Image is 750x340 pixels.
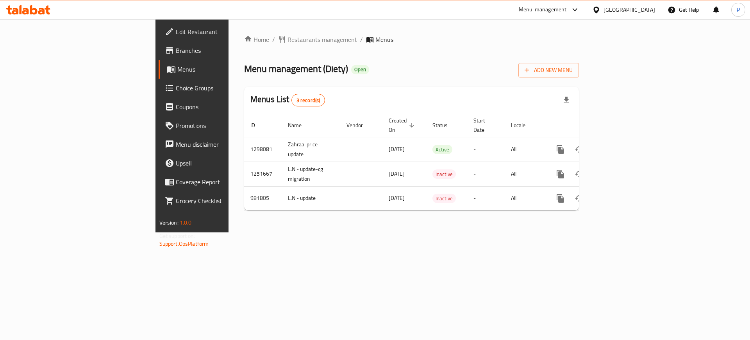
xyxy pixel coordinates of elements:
[159,154,281,173] a: Upsell
[177,65,275,74] span: Menus
[176,27,275,36] span: Edit Restaurant
[176,196,275,205] span: Grocery Checklist
[176,121,275,130] span: Promotions
[282,186,340,210] td: L.N - update
[346,121,373,130] span: Vendor
[244,113,632,210] table: enhanced table
[176,177,275,187] span: Coverage Report
[159,239,209,249] a: Support.OpsPlatform
[519,5,567,14] div: Menu-management
[244,35,579,44] nav: breadcrumb
[250,121,265,130] span: ID
[159,135,281,154] a: Menu disclaimer
[432,194,456,203] span: Inactive
[432,145,452,154] span: Active
[287,35,357,44] span: Restaurants management
[159,218,179,228] span: Version:
[176,140,275,149] span: Menu disclaimer
[176,83,275,93] span: Choice Groups
[292,97,325,104] span: 3 record(s)
[389,193,405,203] span: [DATE]
[551,140,570,159] button: more
[570,165,589,183] button: Change Status
[282,137,340,162] td: Zahraa-price update
[159,60,281,79] a: Menus
[351,65,369,74] div: Open
[389,169,405,179] span: [DATE]
[282,162,340,186] td: L.N - update-cg migration
[467,137,505,162] td: -
[159,41,281,60] a: Branches
[570,140,589,159] button: Change Status
[557,91,576,110] div: Export file
[159,79,281,97] a: Choice Groups
[278,35,357,44] a: Restaurants management
[375,35,393,44] span: Menus
[518,63,579,77] button: Add New Menu
[551,189,570,208] button: more
[389,116,417,135] span: Created On
[389,144,405,154] span: [DATE]
[545,113,632,137] th: Actions
[159,97,281,116] a: Coupons
[250,94,325,106] h2: Menus List
[159,191,281,210] a: Grocery Checklist
[180,218,192,228] span: 1.0.0
[291,94,325,106] div: Total records count
[159,231,195,241] span: Get support on:
[467,162,505,186] td: -
[432,169,456,179] div: Inactive
[473,116,495,135] span: Start Date
[176,46,275,55] span: Branches
[360,35,363,44] li: /
[505,137,545,162] td: All
[467,186,505,210] td: -
[505,186,545,210] td: All
[737,5,740,14] span: P
[505,162,545,186] td: All
[159,173,281,191] a: Coverage Report
[176,102,275,112] span: Coupons
[511,121,536,130] span: Locale
[288,121,312,130] span: Name
[244,60,348,77] span: Menu management ( Diety )
[525,65,573,75] span: Add New Menu
[551,165,570,183] button: more
[604,5,655,14] div: [GEOGRAPHIC_DATA]
[176,158,275,168] span: Upsell
[432,121,458,130] span: Status
[159,116,281,135] a: Promotions
[351,66,369,73] span: Open
[159,22,281,41] a: Edit Restaurant
[432,194,456,203] div: Inactive
[570,189,589,208] button: Change Status
[432,170,456,179] span: Inactive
